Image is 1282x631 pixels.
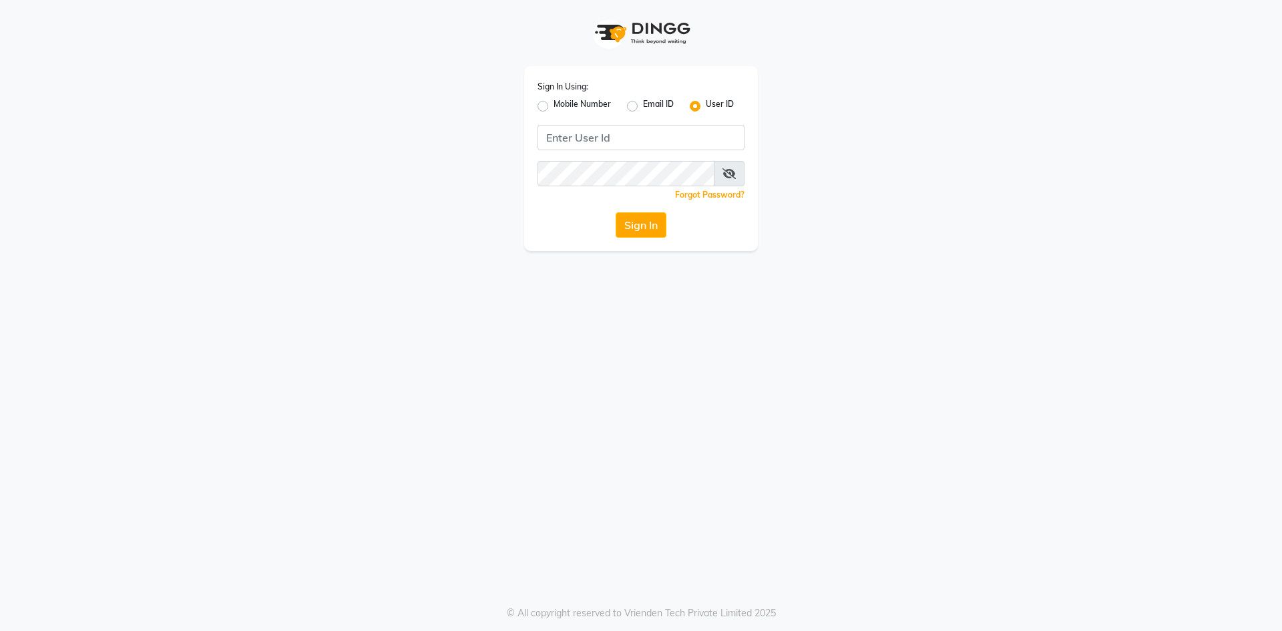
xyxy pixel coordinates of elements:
label: User ID [706,98,734,114]
input: Username [538,125,744,150]
input: Username [538,161,714,186]
button: Sign In [616,212,666,238]
img: logo1.svg [588,13,694,53]
label: Email ID [643,98,674,114]
label: Mobile Number [554,98,611,114]
a: Forgot Password? [675,190,744,200]
label: Sign In Using: [538,81,588,93]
